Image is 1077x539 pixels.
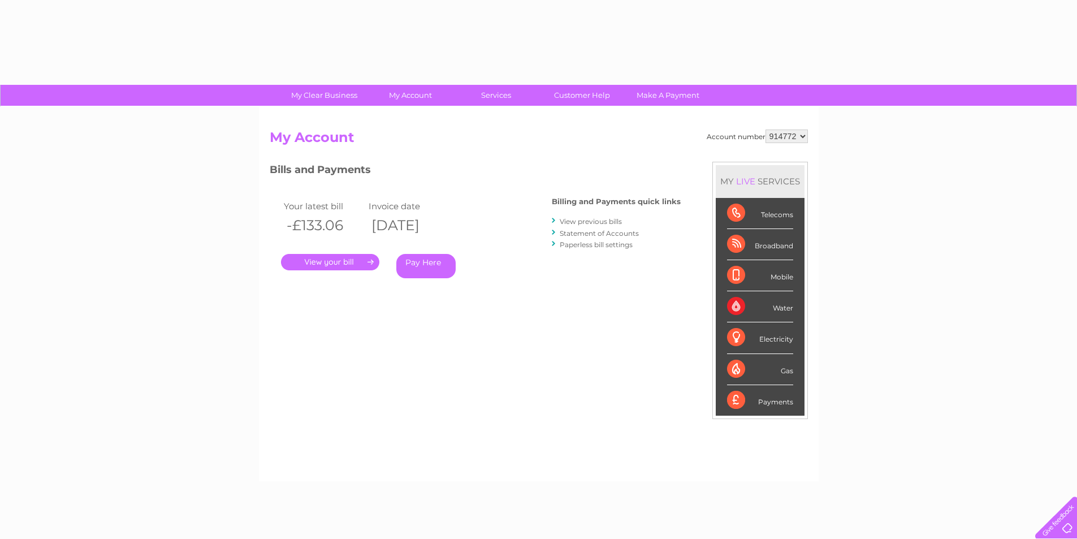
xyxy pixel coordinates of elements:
[449,85,543,106] a: Services
[727,354,793,385] div: Gas
[278,85,371,106] a: My Clear Business
[727,198,793,229] div: Telecoms
[727,229,793,260] div: Broadband
[560,217,622,226] a: View previous bills
[364,85,457,106] a: My Account
[270,162,681,182] h3: Bills and Payments
[727,322,793,353] div: Electricity
[281,214,366,237] th: -£133.06
[535,85,629,106] a: Customer Help
[281,199,366,214] td: Your latest bill
[621,85,715,106] a: Make A Payment
[281,254,379,270] a: .
[727,291,793,322] div: Water
[560,240,633,249] a: Paperless bill settings
[396,254,456,278] a: Pay Here
[716,165,804,197] div: MY SERVICES
[727,385,793,416] div: Payments
[366,214,451,237] th: [DATE]
[707,130,808,143] div: Account number
[560,229,639,238] a: Statement of Accounts
[727,260,793,291] div: Mobile
[270,130,808,151] h2: My Account
[734,176,758,187] div: LIVE
[552,197,681,206] h4: Billing and Payments quick links
[366,199,451,214] td: Invoice date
